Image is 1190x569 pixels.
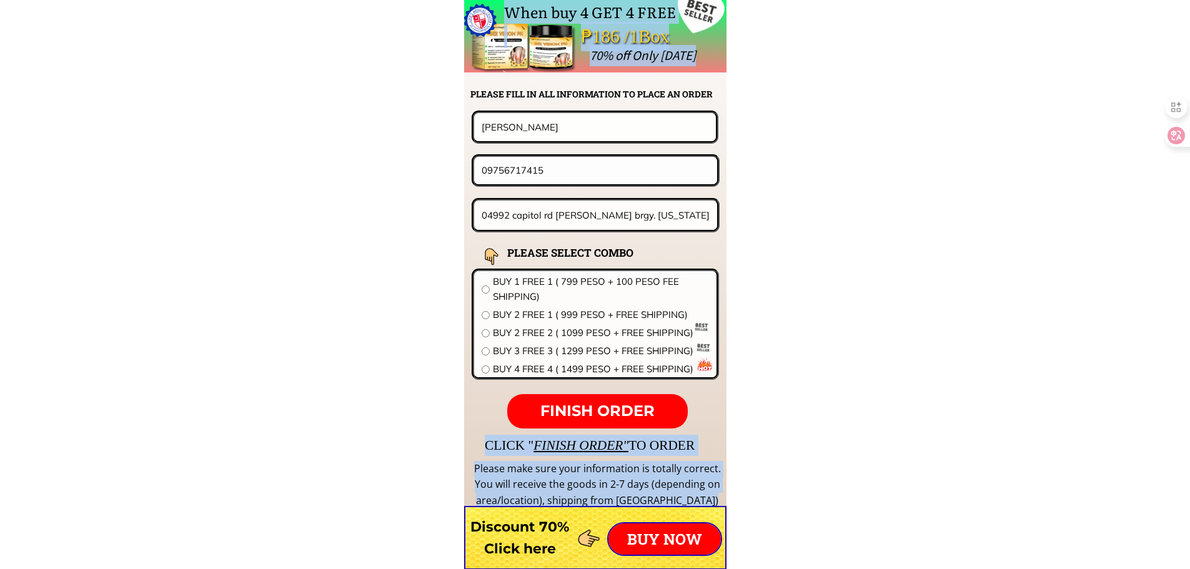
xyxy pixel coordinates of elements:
[493,307,709,322] span: BUY 2 FREE 1 ( 999 PESO + FREE SHIPPING)
[478,200,713,230] input: Address
[493,274,709,304] span: BUY 1 FREE 1 ( 799 PESO + 100 PESO FEE SHIPPING)
[493,362,709,377] span: BUY 4 FREE 4 ( 1499 PESO + FREE SHIPPING)
[464,516,576,560] h3: Discount 70% Click here
[533,438,628,453] span: FINISH ORDER"
[472,461,722,509] div: Please make sure your information is totally correct. You will receive the goods in 2-7 days (dep...
[493,344,709,359] span: BUY 3 FREE 3 ( 1299 PESO + FREE SHIPPING)
[540,402,655,420] span: FINISH ORDER
[470,87,725,101] h2: PLEASE FILL IN ALL INFORMATION TO PLACE AN ORDER
[478,113,712,141] input: Your name
[590,45,975,66] div: 70% off Only [DATE]
[493,325,709,340] span: BUY 2 FREE 2 ( 1099 PESO + FREE SHIPPING)
[507,244,665,261] h2: PLEASE SELECT COMBO
[485,435,1059,456] div: CLICK " TO ORDER
[608,523,721,555] p: BUY NOW
[478,157,713,184] input: Phone number
[581,22,705,51] div: ₱186 /1Box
